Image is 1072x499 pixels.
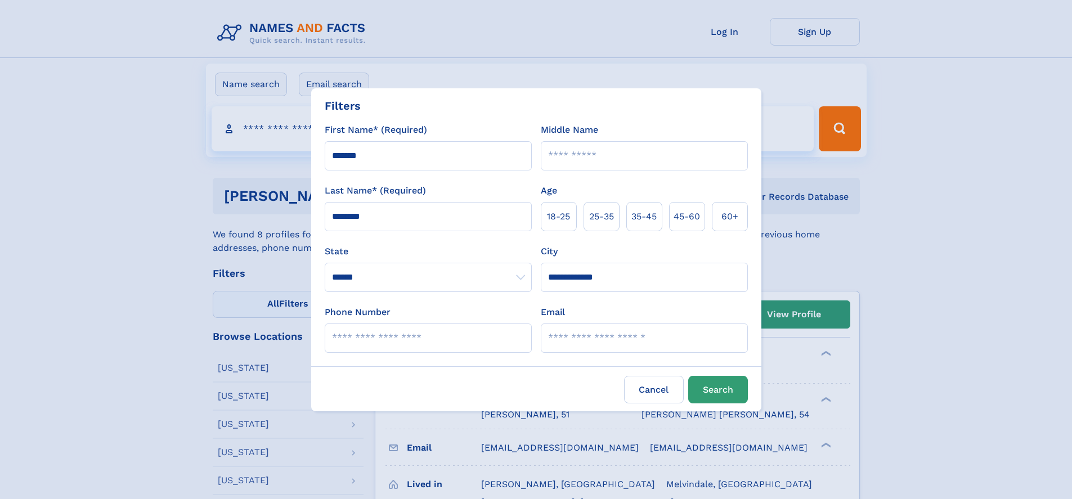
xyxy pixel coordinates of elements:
[547,210,570,223] span: 18‑25
[688,376,748,403] button: Search
[541,123,598,137] label: Middle Name
[325,97,361,114] div: Filters
[325,305,391,319] label: Phone Number
[674,210,700,223] span: 45‑60
[541,305,565,319] label: Email
[721,210,738,223] span: 60+
[631,210,657,223] span: 35‑45
[325,123,427,137] label: First Name* (Required)
[589,210,614,223] span: 25‑35
[325,245,532,258] label: State
[624,376,684,403] label: Cancel
[325,184,426,197] label: Last Name* (Required)
[541,184,557,197] label: Age
[541,245,558,258] label: City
